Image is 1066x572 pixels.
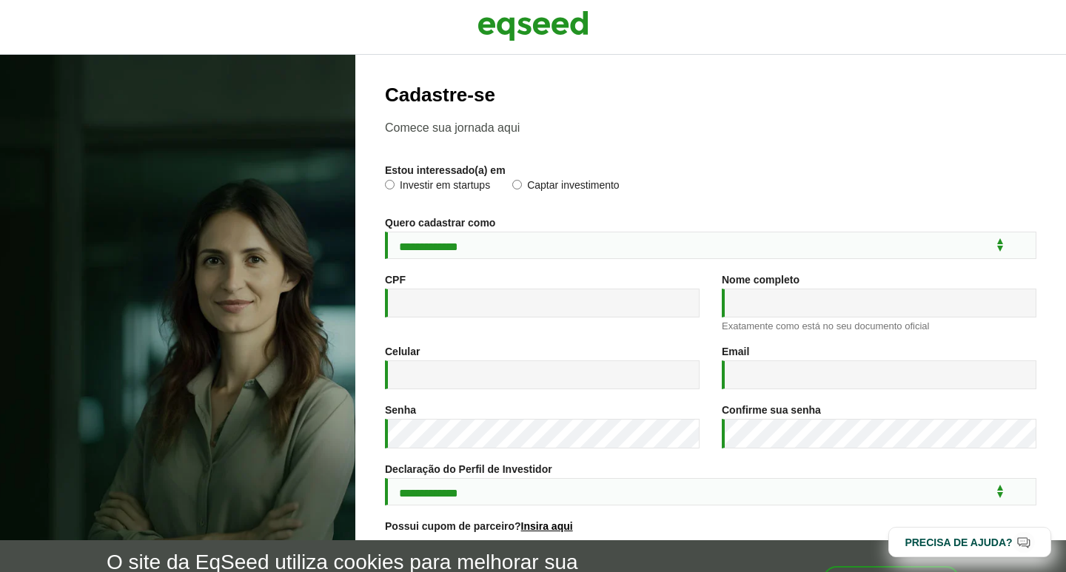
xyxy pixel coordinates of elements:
label: Email [722,346,749,357]
label: Estou interessado(a) em [385,165,506,175]
label: Possui cupom de parceiro? [385,521,573,531]
input: Captar investimento [512,180,522,189]
p: Comece sua jornada aqui [385,121,1036,135]
label: Investir em startups [385,180,490,195]
label: Confirme sua senha [722,405,821,415]
label: Celular [385,346,420,357]
label: CPF [385,275,406,285]
h2: Cadastre-se [385,84,1036,106]
label: Captar investimento [512,180,620,195]
div: Exatamente como está no seu documento oficial [722,321,1036,331]
label: Nome completo [722,275,799,285]
label: Senha [385,405,416,415]
label: Quero cadastrar como [385,218,495,228]
a: Insira aqui [521,521,573,531]
input: Investir em startups [385,180,395,189]
label: Declaração do Perfil de Investidor [385,464,552,474]
img: EqSeed Logo [477,7,589,44]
